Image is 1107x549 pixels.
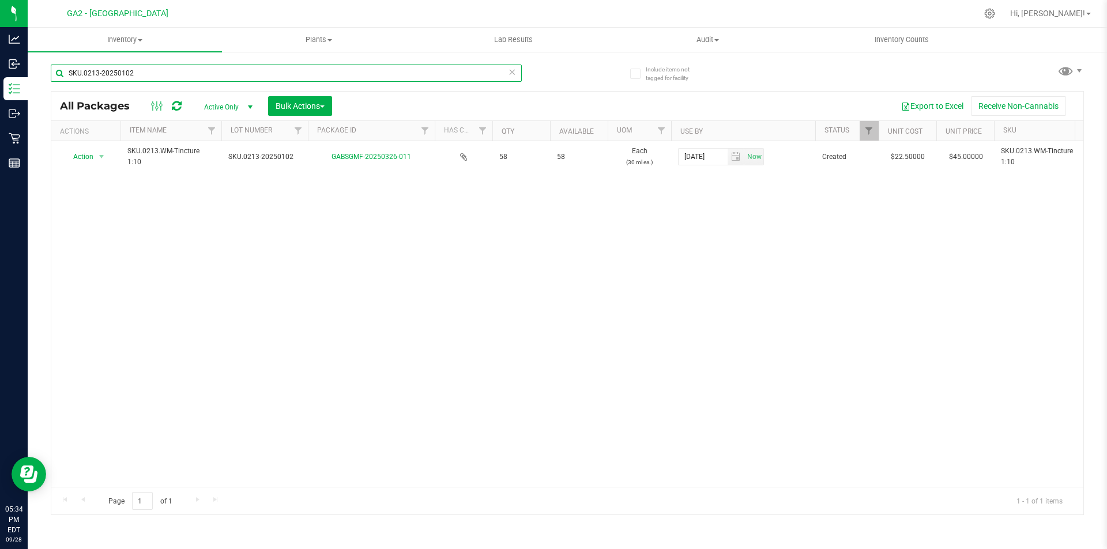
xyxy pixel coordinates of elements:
[680,127,703,135] a: Use By
[130,126,167,134] a: Item Name
[615,157,664,168] p: (30 ml ea.)
[728,149,744,165] span: select
[9,132,20,144] inline-svg: Retail
[611,28,805,52] a: Audit
[276,101,325,111] span: Bulk Actions
[744,149,763,165] span: select
[9,33,20,45] inline-svg: Analytics
[879,141,936,172] td: $22.50000
[9,157,20,169] inline-svg: Reports
[9,58,20,70] inline-svg: Inbound
[559,127,594,135] a: Available
[946,127,982,135] a: Unit Price
[502,127,514,135] a: Qty
[859,35,944,45] span: Inventory Counts
[132,492,153,510] input: 1
[473,121,492,141] a: Filter
[332,153,411,161] a: GABSGMF-20250326-011
[60,127,116,135] div: Actions
[231,126,272,134] a: Lot Number
[1003,126,1016,134] a: SKU
[499,152,543,162] span: 58
[28,28,222,52] a: Inventory
[9,108,20,119] inline-svg: Outbound
[268,96,332,116] button: Bulk Actions
[943,149,989,165] span: $45.00000
[888,127,922,135] a: Unit Cost
[617,126,632,134] a: UOM
[416,121,435,141] a: Filter
[1001,146,1088,168] span: SKU.0213.WM-Tincture 1:10
[894,96,971,116] button: Export to Excel
[805,28,999,52] a: Inventory Counts
[223,35,416,45] span: Plants
[557,152,601,162] span: 58
[28,35,222,45] span: Inventory
[1010,9,1085,18] span: Hi, [PERSON_NAME]!
[652,121,671,141] a: Filter
[646,65,703,82] span: Include items not tagged for facility
[615,146,664,168] span: Each
[222,28,416,52] a: Plants
[9,83,20,94] inline-svg: Inventory
[824,126,849,134] a: Status
[228,152,301,162] span: SKU.0213-20250102
[5,504,22,535] p: 05:34 PM EDT
[971,96,1066,116] button: Receive Non-Cannabis
[822,152,872,162] span: Created
[744,149,764,165] span: Set Current date
[611,35,804,45] span: Audit
[416,28,611,52] a: Lab Results
[67,9,168,18] span: GA2 - [GEOGRAPHIC_DATA]
[51,65,522,82] input: Search Package ID, Item Name, SKU, Lot or Part Number...
[479,35,548,45] span: Lab Results
[95,149,109,165] span: select
[12,457,46,491] iframe: Resource center
[1007,492,1072,509] span: 1 - 1 of 1 items
[127,146,214,168] span: SKU.0213.WM-Tincture 1:10
[317,126,356,134] a: Package ID
[60,100,141,112] span: All Packages
[202,121,221,141] a: Filter
[99,492,182,510] span: Page of 1
[982,8,997,19] div: Manage settings
[435,121,492,141] th: Has COA
[5,535,22,544] p: 09/28
[860,121,879,141] a: Filter
[508,65,516,79] span: Clear
[289,121,308,141] a: Filter
[63,149,94,165] span: Action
